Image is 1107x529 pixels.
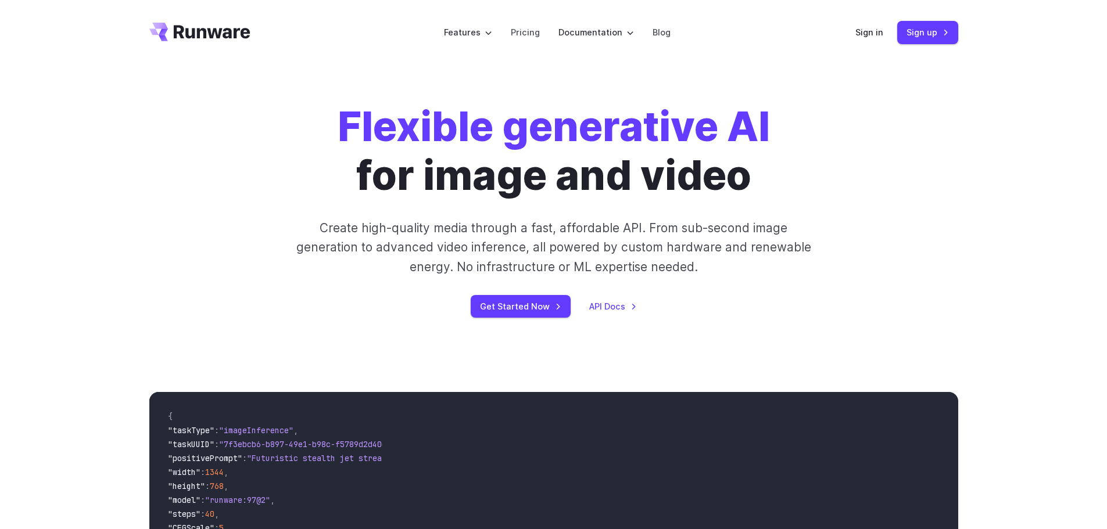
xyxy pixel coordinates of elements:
span: "height" [168,481,205,491]
a: Sign in [855,26,883,39]
label: Documentation [558,26,634,39]
span: 40 [205,509,214,519]
span: , [270,495,275,505]
span: "steps" [168,509,200,519]
span: "taskUUID" [168,439,214,449]
p: Create high-quality media through a fast, affordable API. From sub-second image generation to adv... [295,218,812,276]
span: "model" [168,495,200,505]
a: Blog [653,26,671,39]
span: 1344 [205,467,224,477]
span: "width" [168,467,200,477]
h1: for image and video [338,102,770,200]
span: , [293,425,298,436]
span: : [200,495,205,505]
a: Get Started Now [471,295,571,318]
span: , [214,509,219,519]
a: Sign up [897,21,958,44]
strong: Flexible generative AI [338,102,770,151]
span: : [200,467,205,477]
span: : [214,425,219,436]
span: , [224,467,228,477]
span: "imageInference" [219,425,293,436]
span: : [205,481,210,491]
span: : [214,439,219,449]
span: 768 [210,481,224,491]
span: "7f3ebcb6-b897-49e1-b98c-f5789d2d40d7" [219,439,396,449]
a: Go to / [149,23,250,41]
span: : [242,453,247,463]
span: , [224,481,228,491]
span: : [200,509,205,519]
span: "runware:97@2" [205,495,270,505]
span: "positivePrompt" [168,453,242,463]
span: "taskType" [168,425,214,436]
label: Features [444,26,492,39]
span: "Futuristic stealth jet streaking through a neon-lit cityscape with glowing purple exhaust" [247,453,670,463]
a: Pricing [511,26,540,39]
span: { [168,411,173,422]
a: API Docs [589,300,637,313]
